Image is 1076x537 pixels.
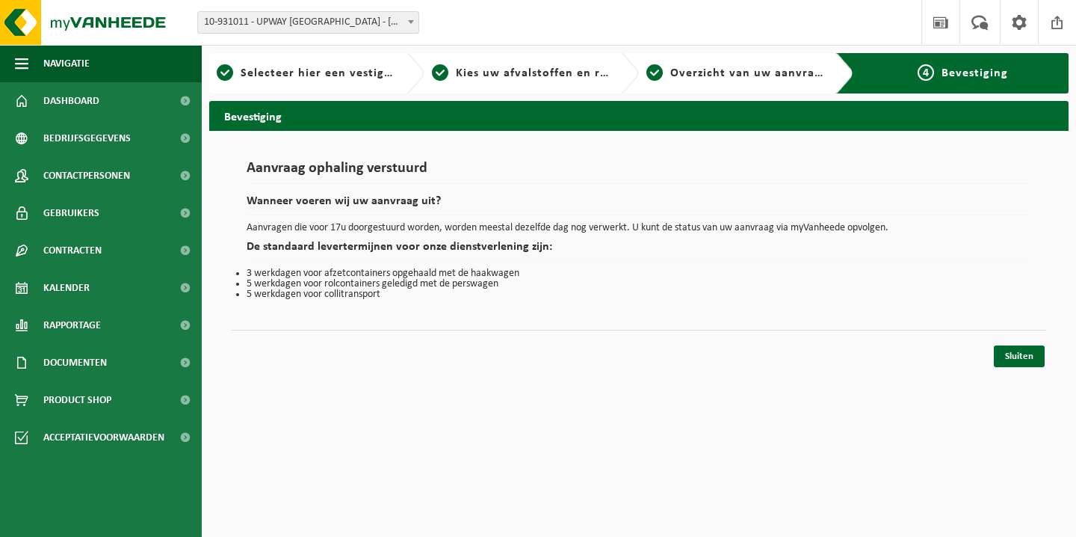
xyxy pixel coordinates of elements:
span: Selecteer hier een vestiging [241,67,402,79]
a: 2Kies uw afvalstoffen en recipiënten [432,64,610,82]
span: Acceptatievoorwaarden [43,419,164,456]
span: 10-931011 - UPWAY BELGIUM - MECHELEN [197,11,419,34]
li: 5 werkdagen voor rolcontainers geledigd met de perswagen [247,279,1031,289]
span: Product Shop [43,381,111,419]
p: Aanvragen die voor 17u doorgestuurd worden, worden meestal dezelfde dag nog verwerkt. U kunt de s... [247,223,1031,233]
span: Contracten [43,232,102,269]
span: 3 [646,64,663,81]
span: Dashboard [43,82,99,120]
span: 1 [217,64,233,81]
span: 10-931011 - UPWAY BELGIUM - MECHELEN [198,12,418,33]
h1: Aanvraag ophaling verstuurd [247,161,1031,184]
h2: Wanneer voeren wij uw aanvraag uit? [247,195,1031,215]
span: Documenten [43,344,107,381]
span: 2 [432,64,448,81]
li: 3 werkdagen voor afzetcontainers opgehaald met de haakwagen [247,268,1031,279]
h2: De standaard levertermijnen voor onze dienstverlening zijn: [247,241,1031,261]
span: Navigatie [43,45,90,82]
a: 3Overzicht van uw aanvraag [646,64,824,82]
span: Contactpersonen [43,157,130,194]
span: Bevestiging [941,67,1008,79]
span: Bedrijfsgegevens [43,120,131,157]
span: Kies uw afvalstoffen en recipiënten [456,67,661,79]
span: Gebruikers [43,194,99,232]
a: Sluiten [994,346,1045,367]
li: 5 werkdagen voor collitransport [247,289,1031,300]
a: 1Selecteer hier een vestiging [217,64,395,82]
span: Overzicht van uw aanvraag [670,67,828,79]
span: Rapportage [43,307,101,344]
span: Kalender [43,269,90,307]
span: 4 [918,64,934,81]
h2: Bevestiging [209,101,1069,130]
